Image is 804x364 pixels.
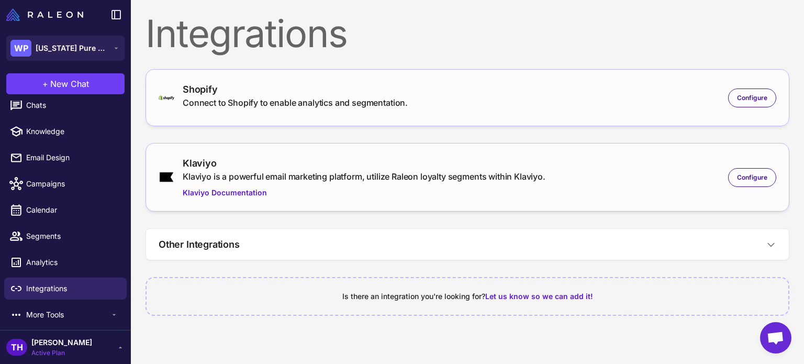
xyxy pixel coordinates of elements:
[159,291,776,302] div: Is there an integration you're looking for?
[26,178,118,190] span: Campaigns
[4,120,127,142] a: Knowledge
[26,309,110,321] span: More Tools
[183,187,545,198] a: Klaviyo Documentation
[26,283,118,294] span: Integrations
[31,337,92,348] span: [PERSON_NAME]
[4,147,127,169] a: Email Design
[760,322,791,354] div: Open chat
[4,251,127,273] a: Analytics
[6,36,125,61] button: WP[US_STATE] Pure Natural Beef
[50,78,89,90] span: New Chat
[4,199,127,221] a: Calendar
[26,100,118,111] span: Chats
[485,292,593,301] span: Let us know so we can add it!
[6,339,27,356] div: TH
[183,156,545,170] div: Klaviyo
[146,229,789,260] button: Other Integrations
[26,204,118,216] span: Calendar
[26,126,118,137] span: Knowledge
[6,73,125,94] button: +New Chat
[737,93,767,103] span: Configure
[183,82,408,96] div: Shopify
[4,278,127,300] a: Integrations
[159,171,174,183] img: klaviyo.png
[42,78,48,90] span: +
[36,42,109,54] span: [US_STATE] Pure Natural Beef
[4,173,127,195] a: Campaigns
[159,95,174,100] img: shopify-logo-primary-logo-456baa801ee66a0a435671082365958316831c9960c480451dd0330bcdae304f.svg
[4,94,127,116] a: Chats
[6,8,87,21] a: Raleon Logo
[159,237,240,251] h3: Other Integrations
[26,230,118,242] span: Segments
[10,40,31,57] div: WP
[26,257,118,268] span: Analytics
[31,348,92,358] span: Active Plan
[4,225,127,247] a: Segments
[183,170,545,183] div: Klaviyo is a powerful email marketing platform, utilize Raleon loyalty segments within Klaviyo.
[6,8,83,21] img: Raleon Logo
[183,96,408,109] div: Connect to Shopify to enable analytics and segmentation.
[26,152,118,163] span: Email Design
[146,15,789,52] div: Integrations
[737,173,767,182] span: Configure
